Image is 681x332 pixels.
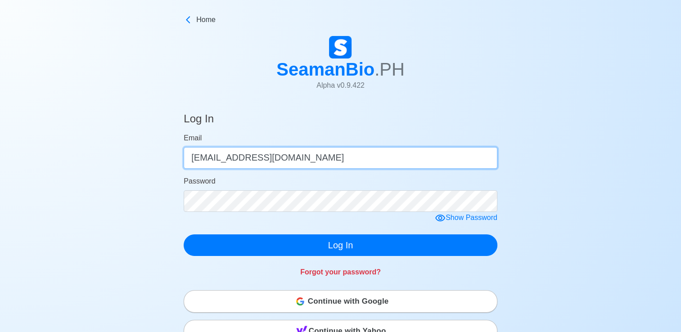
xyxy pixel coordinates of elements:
span: Password [184,177,215,185]
a: Home [184,14,497,25]
a: Forgot your password? [300,268,381,276]
span: Email [184,134,202,142]
input: Your email [184,147,497,169]
span: Continue with Google [308,292,389,310]
button: Continue with Google [184,290,497,313]
h4: Log In [184,112,214,129]
div: Show Password [435,212,497,224]
span: .PH [374,59,405,79]
p: Alpha v 0.9.422 [276,80,405,91]
a: SeamanBio.PHAlpha v0.9.422 [276,36,405,98]
span: Home [196,14,216,25]
img: Logo [329,36,352,58]
h1: SeamanBio [276,58,405,80]
button: Log In [184,234,497,256]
